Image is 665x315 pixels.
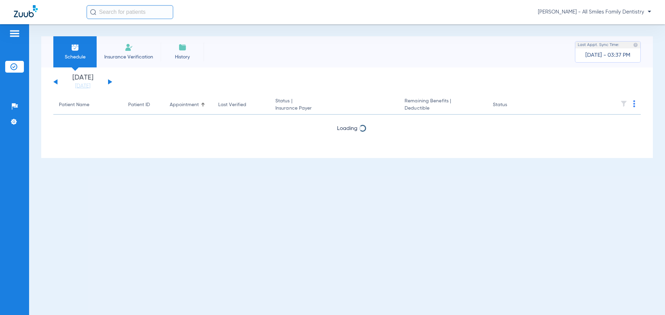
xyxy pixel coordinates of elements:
span: Deductible [405,105,481,112]
span: Insurance Verification [102,54,156,61]
span: [PERSON_NAME] - All Smiles Family Dentistry [538,9,651,16]
th: Status | [270,95,399,115]
img: Zuub Logo [14,5,38,17]
img: Manual Insurance Verification [125,43,133,52]
img: Schedule [71,43,79,52]
a: [DATE] [62,83,104,90]
div: Appointment [170,101,207,109]
th: Remaining Benefits | [399,95,487,115]
input: Search for patients [87,5,173,19]
th: Status [487,95,534,115]
iframe: Chat Widget [630,282,665,315]
span: History [166,54,199,61]
li: [DATE] [62,74,104,90]
span: [DATE] - 03:37 PM [585,52,630,59]
span: Insurance Payer [275,105,393,112]
img: filter.svg [620,100,627,107]
div: Patient ID [128,101,150,109]
img: group-dot-blue.svg [633,100,635,107]
span: Loading [337,126,357,131]
img: History [178,43,187,52]
span: Schedule [59,54,91,61]
div: Patient Name [59,101,89,109]
img: last sync help info [633,43,638,47]
img: hamburger-icon [9,29,20,38]
div: Last Verified [218,101,246,109]
img: Search Icon [90,9,96,15]
div: Last Verified [218,101,264,109]
div: Patient ID [128,101,159,109]
span: Last Appt. Sync Time: [578,41,619,48]
div: Patient Name [59,101,117,109]
div: Appointment [170,101,199,109]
